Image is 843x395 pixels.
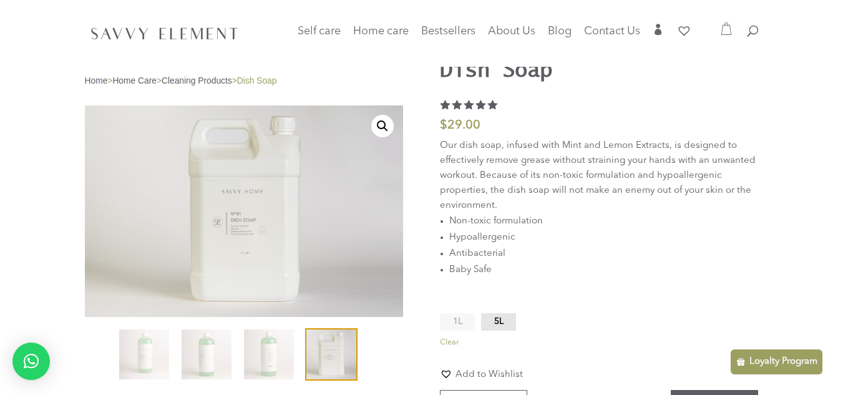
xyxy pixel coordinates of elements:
span: 1L [453,317,462,326]
span: Non-toxic formulation [449,217,543,226]
a: Home [85,76,108,85]
span: Baby Safe [449,265,492,275]
p: Our dish soap, infused with Mint and Lemon Extracts, is designed to effectively remove grease wit... [440,139,758,213]
span: Contact Us [584,26,640,37]
h1: Dish Soap [440,56,679,81]
a:  [653,24,664,44]
a: View full-screen image gallery [371,115,394,137]
a: About Us [488,27,535,44]
p: Loyalty Program [749,354,817,369]
nav: Breadcrumb [85,76,403,87]
span: Rated out of 5 based on customer rating [440,99,499,164]
a: Clear [440,337,459,349]
span: Blog [548,26,572,37]
img: Dish Soap by Savvy Element [119,329,169,379]
span: Add to Wishlist [456,370,523,379]
a: Add to Wishlist [440,368,523,381]
span: 5L [494,317,504,326]
img: Dish Soap - Image 4 [306,329,356,379]
span: Dish Soap [237,76,277,85]
a: Bestsellers [421,27,475,44]
span: Bestsellers [421,26,475,37]
li: 1L [440,313,475,331]
img: Dish Soap - Image 2 [182,329,231,379]
span: About Us [488,26,535,37]
img: Dish Soap - Image 3 [244,329,294,379]
span: > [107,76,112,85]
div: Rated 5.00 out of 5 [440,99,499,109]
a: Cleaning Products [162,76,232,85]
li: Antibacterial [449,246,758,262]
span: $ [440,119,447,132]
span: > [232,76,237,85]
span: Home care [353,26,409,37]
a: Contact Us [584,27,640,44]
a: Self care [298,27,341,52]
a: Home care [353,27,409,52]
a: Blog [548,27,572,44]
bdi: 29.00 [440,119,480,132]
span:  [653,24,664,35]
img: SavvyElement [87,23,242,43]
span: Self care [298,26,341,37]
a: Home Care [112,76,157,85]
span: > [157,76,162,85]
li: 5L [481,313,516,331]
li: Hypoallergenic [449,230,758,246]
